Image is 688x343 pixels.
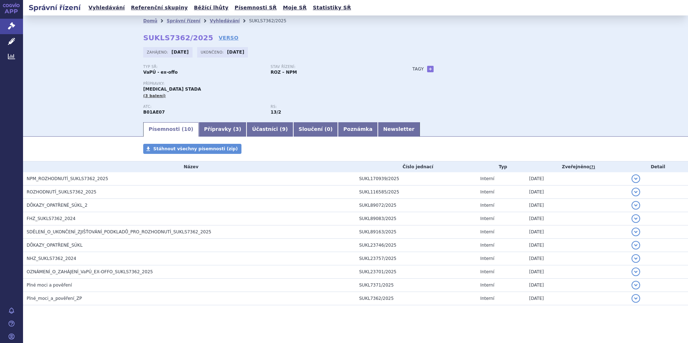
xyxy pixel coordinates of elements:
a: Správní řízení [167,18,200,23]
button: detail [632,294,640,303]
td: [DATE] [526,279,628,292]
th: Číslo jednací [356,161,477,172]
td: SUKL116585/2025 [356,186,477,199]
p: Stav řízení: [271,65,391,69]
a: Sloučení (0) [293,122,338,137]
td: [DATE] [526,225,628,239]
h2: Správní řízení [23,3,86,13]
a: Poznámka [338,122,378,137]
span: OZNÁMENÍ_O_ZAHÁJENÍ_VaPÚ_EX-OFFO_SUKLS7362_2025 [27,269,153,274]
td: SUKL7371/2025 [356,279,477,292]
span: Plné moci a pověření [27,283,72,288]
span: Interní [480,229,494,234]
td: [DATE] [526,212,628,225]
span: Stáhnout všechny písemnosti (zip) [153,146,238,151]
li: SUKLS7362/2025 [249,15,296,26]
span: 0 [327,126,330,132]
button: detail [632,267,640,276]
p: Přípravky: [143,82,398,86]
abbr: (?) [589,165,595,170]
span: 3 [235,126,239,132]
span: 9 [282,126,286,132]
span: SDĚLENÍ_O_UKONČENÍ_ZJIŠŤOVÁNÍ_PODKLADŮ_PRO_ROZHODNUTÍ_SUKLS7362_2025 [27,229,211,234]
span: NHZ_SUKLS7362_2024 [27,256,76,261]
strong: SUKLS7362/2025 [143,33,213,42]
span: [MEDICAL_DATA] STADA [143,87,201,92]
strong: DABIGATRAN-ETEXILÁT [143,110,165,115]
h3: Tagy [412,65,424,73]
a: Stáhnout všechny písemnosti (zip) [143,144,241,154]
a: Účastníci (9) [246,122,293,137]
th: Detail [628,161,688,172]
p: ATC: [143,105,263,109]
strong: ROZ – NPM [271,70,297,75]
button: detail [632,201,640,210]
span: Interní [480,256,494,261]
th: Název [23,161,356,172]
strong: VaPÚ - ex-offo [143,70,178,75]
a: Referenční skupiny [129,3,190,13]
span: Plné_moci_a_pověření_ZP [27,296,82,301]
td: SUKL23746/2025 [356,239,477,252]
a: Vyhledávání [86,3,127,13]
td: [DATE] [526,292,628,305]
span: Interní [480,176,494,181]
a: + [427,66,434,72]
a: Domů [143,18,157,23]
button: detail [632,254,640,263]
p: RS: [271,105,391,109]
span: FHZ_SUKLS7362_2024 [27,216,76,221]
span: Interní [480,296,494,301]
a: Newsletter [378,122,420,137]
a: Přípravky (3) [199,122,246,137]
th: Zveřejněno [526,161,628,172]
td: SUKL89083/2025 [356,212,477,225]
a: Běžící lhůty [192,3,231,13]
td: SUKL23701/2025 [356,265,477,279]
span: ROZHODNUTÍ_SUKLS7362_2025 [27,189,96,195]
a: Vyhledávání [210,18,240,23]
span: DŮKAZY_OPATŘENÉ_SÚKL_2 [27,203,87,208]
span: DŮKAZY_OPATŘENÉ_SÚKL [27,243,82,248]
td: SUKL7362/2025 [356,292,477,305]
strong: [DATE] [172,50,189,55]
a: Písemnosti SŘ [232,3,279,13]
span: Interní [480,283,494,288]
button: detail [632,188,640,196]
strong: léčiva k terapii nebo k profylaxi tromboembolických onemocnění, přímé inhibitory faktoru Xa a tro... [271,110,281,115]
td: [DATE] [526,186,628,199]
span: Ukončeno: [201,49,225,55]
span: Zahájeno: [147,49,169,55]
td: SUKL23757/2025 [356,252,477,265]
a: Statistiky SŘ [311,3,353,13]
a: Moje SŘ [281,3,309,13]
span: NPM_ROZHODNUTÍ_SUKLS7362_2025 [27,176,108,181]
span: (3 balení) [143,93,166,98]
button: detail [632,281,640,289]
strong: [DATE] [227,50,244,55]
span: Interní [480,189,494,195]
td: [DATE] [526,172,628,186]
td: SUKL89163/2025 [356,225,477,239]
a: VERSO [219,34,239,41]
td: [DATE] [526,199,628,212]
span: Interní [480,203,494,208]
td: SUKL170939/2025 [356,172,477,186]
td: SUKL89072/2025 [356,199,477,212]
button: detail [632,174,640,183]
p: Typ SŘ: [143,65,263,69]
td: [DATE] [526,265,628,279]
button: detail [632,228,640,236]
a: Písemnosti (10) [143,122,199,137]
td: [DATE] [526,252,628,265]
span: 10 [184,126,191,132]
span: Interní [480,243,494,248]
th: Typ [477,161,526,172]
td: [DATE] [526,239,628,252]
span: Interní [480,216,494,221]
span: Interní [480,269,494,274]
button: detail [632,214,640,223]
button: detail [632,241,640,250]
